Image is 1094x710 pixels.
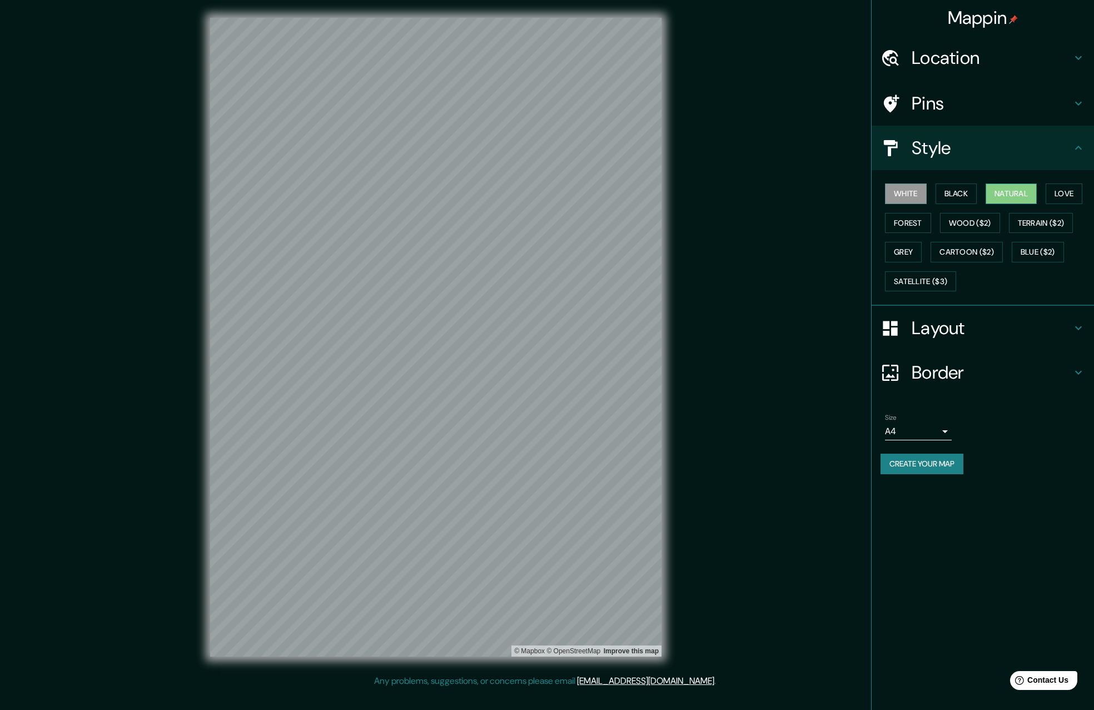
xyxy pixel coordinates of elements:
[912,47,1072,69] h4: Location
[546,647,600,655] a: OpenStreetMap
[912,317,1072,339] h4: Layout
[1009,213,1073,234] button: Terrain ($2)
[374,674,716,688] p: Any problems, suggestions, or concerns please email .
[872,36,1094,80] div: Location
[514,647,545,655] a: Mapbox
[872,350,1094,395] div: Border
[1009,15,1018,24] img: pin-icon.png
[885,413,897,423] label: Size
[872,306,1094,350] div: Layout
[881,454,963,474] button: Create your map
[885,213,931,234] button: Forest
[885,423,952,440] div: A4
[912,137,1072,159] h4: Style
[604,647,659,655] a: Map feedback
[718,674,720,688] div: .
[1012,242,1064,262] button: Blue ($2)
[931,242,1003,262] button: Cartoon ($2)
[577,675,714,687] a: [EMAIL_ADDRESS][DOMAIN_NAME]
[885,271,956,292] button: Satellite ($3)
[912,361,1072,384] h4: Border
[885,242,922,262] button: Grey
[995,667,1082,698] iframe: Help widget launcher
[986,183,1037,204] button: Natural
[872,81,1094,126] div: Pins
[948,7,1018,29] h4: Mappin
[210,18,662,657] canvas: Map
[912,92,1072,115] h4: Pins
[716,674,718,688] div: .
[1046,183,1082,204] button: Love
[872,126,1094,170] div: Style
[936,183,977,204] button: Black
[885,183,927,204] button: White
[940,213,1000,234] button: Wood ($2)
